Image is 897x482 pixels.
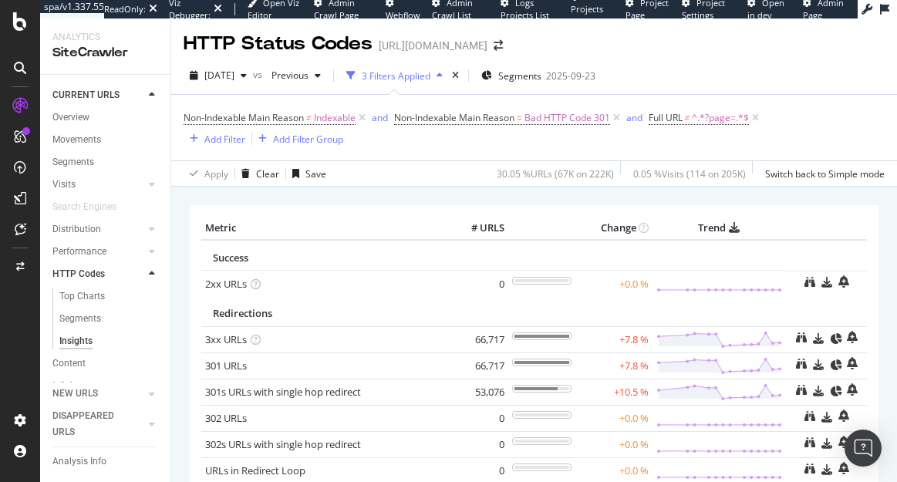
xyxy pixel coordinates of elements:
td: +0.0 % [575,271,653,297]
a: Overview [52,110,160,126]
td: +10.5 % [575,379,653,405]
button: Previous [265,63,327,88]
span: ^.*?page=.*$ [692,107,749,129]
button: and [626,110,642,125]
button: Save [286,161,326,186]
button: Segments2025-09-23 [475,63,602,88]
span: ≠ [685,111,690,124]
div: 3 Filters Applied [362,69,430,83]
span: Non-Indexable Main Reason [394,111,514,124]
div: bell-plus [838,410,849,422]
a: CURRENT URLS [52,87,144,103]
div: Content [52,356,86,372]
div: bell-plus [838,275,849,288]
div: [URL][DOMAIN_NAME] [379,38,487,53]
td: +7.8 % [575,352,653,379]
div: bell-plus [847,357,858,369]
button: Clear [235,161,279,186]
div: Inlinks [52,378,79,394]
span: Full URL [649,111,683,124]
a: 301 URLs [205,359,247,372]
a: 2xx URLs [205,277,247,291]
th: Change [575,217,653,240]
a: 302s URLs with single hop redirect [205,437,361,451]
div: Performance [52,244,106,260]
div: Add Filter [204,133,245,146]
div: HTTP Codes [52,266,105,282]
td: 0 [447,431,508,457]
div: Visits [52,177,76,193]
span: Indexable [314,107,356,129]
div: Save [305,167,326,180]
div: Insights [59,333,93,349]
div: CURRENT URLS [52,87,120,103]
div: Top Charts [59,288,105,305]
th: Trend [653,217,786,240]
td: +7.8 % [575,326,653,352]
div: Apply [204,167,228,180]
button: 3 Filters Applied [340,63,449,88]
span: = [517,111,522,124]
span: Projects List [571,3,603,27]
a: HTTP Codes [52,266,144,282]
span: ≠ [306,111,312,124]
div: Clear [256,167,279,180]
a: Segments [59,311,160,327]
button: Add Filter [184,130,245,148]
button: and [372,110,388,125]
span: Success [213,251,248,265]
td: 66,717 [447,326,508,352]
div: Open Intercom Messenger [845,430,882,467]
button: Add Filter Group [252,130,343,148]
td: 53,076 [447,379,508,405]
span: 2025 Sep. 26th [204,69,234,82]
div: Movements [52,132,101,148]
a: Movements [52,132,160,148]
a: Inlinks [52,378,144,394]
div: bell-plus [847,383,858,396]
button: Apply [184,161,228,186]
span: Redirections [213,306,272,320]
div: Segments [52,154,94,170]
div: bell-plus [847,331,858,343]
div: 2025-09-23 [546,69,595,83]
span: Webflow [386,9,420,21]
div: Analytics [52,31,158,44]
a: 302 URLs [205,411,247,425]
a: 301s URLs with single hop redirect [205,385,361,399]
div: times [449,68,462,83]
div: Search Engines [52,199,116,215]
span: Previous [265,69,309,82]
th: # URLS [447,217,508,240]
a: Top Charts [59,288,160,305]
div: bell-plus [838,436,849,448]
a: 3xx URLs [205,332,247,346]
span: Non-Indexable Main Reason [184,111,304,124]
div: Segments [59,311,101,327]
div: and [372,111,388,124]
div: Add Filter Group [273,133,343,146]
div: Overview [52,110,89,126]
button: [DATE] [184,63,253,88]
a: URLs in Redirect Loop [205,463,305,477]
div: 0.05 % Visits ( 114 on 205K ) [633,167,746,180]
div: bell-plus [838,462,849,474]
a: Insights [59,333,160,349]
td: +0.0 % [575,405,653,431]
a: NEW URLS [52,386,144,402]
td: 0 [447,271,508,297]
span: Segments [498,69,541,83]
div: arrow-right-arrow-left [494,40,503,51]
a: Visits [52,177,144,193]
td: 66,717 [447,352,508,379]
a: Analysis Info [52,453,160,470]
div: Switch back to Simple mode [765,167,885,180]
div: NEW URLS [52,386,98,402]
a: DISAPPEARED URLS [52,408,144,440]
span: Bad HTTP Code 301 [524,107,610,129]
div: 30.05 % URLs ( 67K on 222K ) [497,167,614,180]
div: SiteCrawler [52,44,158,62]
button: Switch back to Simple mode [759,161,885,186]
a: Segments [52,154,160,170]
a: Search Engines [52,199,132,215]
